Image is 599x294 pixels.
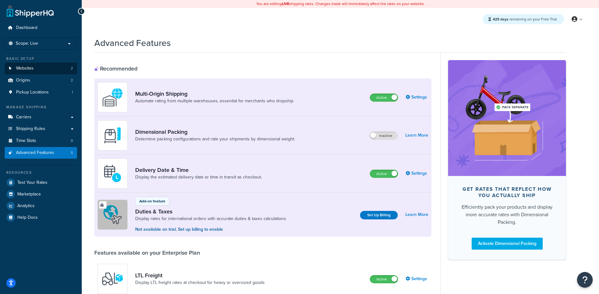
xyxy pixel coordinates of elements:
[135,208,286,215] a: Duties & Taxes
[102,268,124,290] img: y79ZsPf0fXUFUhFXDzUgf+ktZg5F2+ohG75+v3d2s1D9TjoU8PiyCIluIjV41seZevKCRuEjTPPOKHJsQcmKCXGdfprl3L4q7...
[102,86,124,108] img: WatD5o0RtDAAAAAElFTkSuQmCC
[405,210,428,219] a: Learn More
[135,272,265,279] a: LTL Freight
[5,75,77,86] a: Origins2
[5,147,77,159] li: Advanced Features
[102,162,124,184] img: gfkeb5ejjkALwAAAABJRU5ErkJggg==
[71,66,73,71] span: 2
[16,126,45,132] span: Shipping Rules
[135,136,294,142] a: Determine packing configurations and rate your shipments by dimensional weight
[135,174,262,180] a: Display the estimated delivery date or time in transit as checkout.
[135,216,286,222] a: Display rates for international orders with accurate duties & taxes calculations
[5,87,77,98] a: Pickup Locations1
[16,90,49,95] span: Pickup Locations
[5,105,77,110] div: Manage Shipping
[458,203,556,226] div: Efficiently pack your products and display more accurate rates with Dimensional Packing.
[16,78,30,83] span: Origins
[5,75,77,86] li: Origins
[458,70,557,167] img: feature-image-dim-d40ad3071a2b3c8e08177464837368e35600d3c5e73b18a22c1e4bb210dc32ac.png
[16,138,36,144] span: Time Slots
[405,131,428,140] a: Learn More
[472,238,543,250] a: Activate Dimensional Packing
[5,87,77,98] li: Pickup Locations
[94,65,137,72] div: Recommended
[370,132,397,139] label: Inactive
[135,280,265,286] a: Display LTL freight rates at checkout for heavy or oversized goods
[135,226,286,233] p: Not available on trial. Set up billing to enable
[71,78,73,83] span: 2
[16,115,31,120] span: Carriers
[5,123,77,135] a: Shipping Rules
[458,186,556,199] div: Get rates that reflect how you actually ship
[71,138,73,144] span: 0
[16,150,54,155] span: Advanced Features
[17,180,47,185] span: Test Your Rates
[135,90,293,97] a: Multi-Origin Shipping
[16,66,34,71] span: Websites
[5,189,77,200] a: Marketplace
[17,203,35,209] span: Analytics
[406,274,428,283] a: Settings
[16,41,38,46] span: Scope: Live
[135,128,294,135] a: Dimensional Packing
[72,90,73,95] span: 1
[5,135,77,147] li: Time Slots
[5,177,77,188] a: Test Your Rates
[5,200,77,212] a: Analytics
[5,170,77,175] div: Resources
[102,124,124,146] img: DTVBYsAAAAAASUVORK5CYII=
[5,63,77,74] a: Websites2
[94,37,171,49] h1: Advanced Features
[370,94,398,101] label: Active
[370,170,398,178] label: Active
[139,198,165,204] p: Add-on feature
[406,169,428,178] a: Settings
[17,192,41,197] span: Marketplace
[370,275,398,283] label: Active
[360,211,398,219] a: Set Up Billing
[71,150,73,155] span: 5
[5,63,77,74] li: Websites
[5,111,77,123] a: Carriers
[493,16,557,22] span: remaining on your Free Trial
[282,1,289,7] b: LIVE
[94,249,200,256] div: Features available on your Enterprise Plan
[16,25,37,31] span: Dashboard
[5,22,77,34] a: Dashboard
[17,215,38,220] span: Help Docs
[135,167,262,173] a: Delivery Date & Time
[135,98,293,104] a: Automate rating from multiple warehouses, essential for merchants who dropship
[493,16,508,22] strong: 425 days
[406,93,428,102] a: Settings
[5,147,77,159] a: Advanced Features5
[577,272,593,288] button: Open Resource Center
[5,135,77,147] a: Time Slots0
[5,56,77,61] div: Basic Setup
[5,212,77,223] a: Help Docs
